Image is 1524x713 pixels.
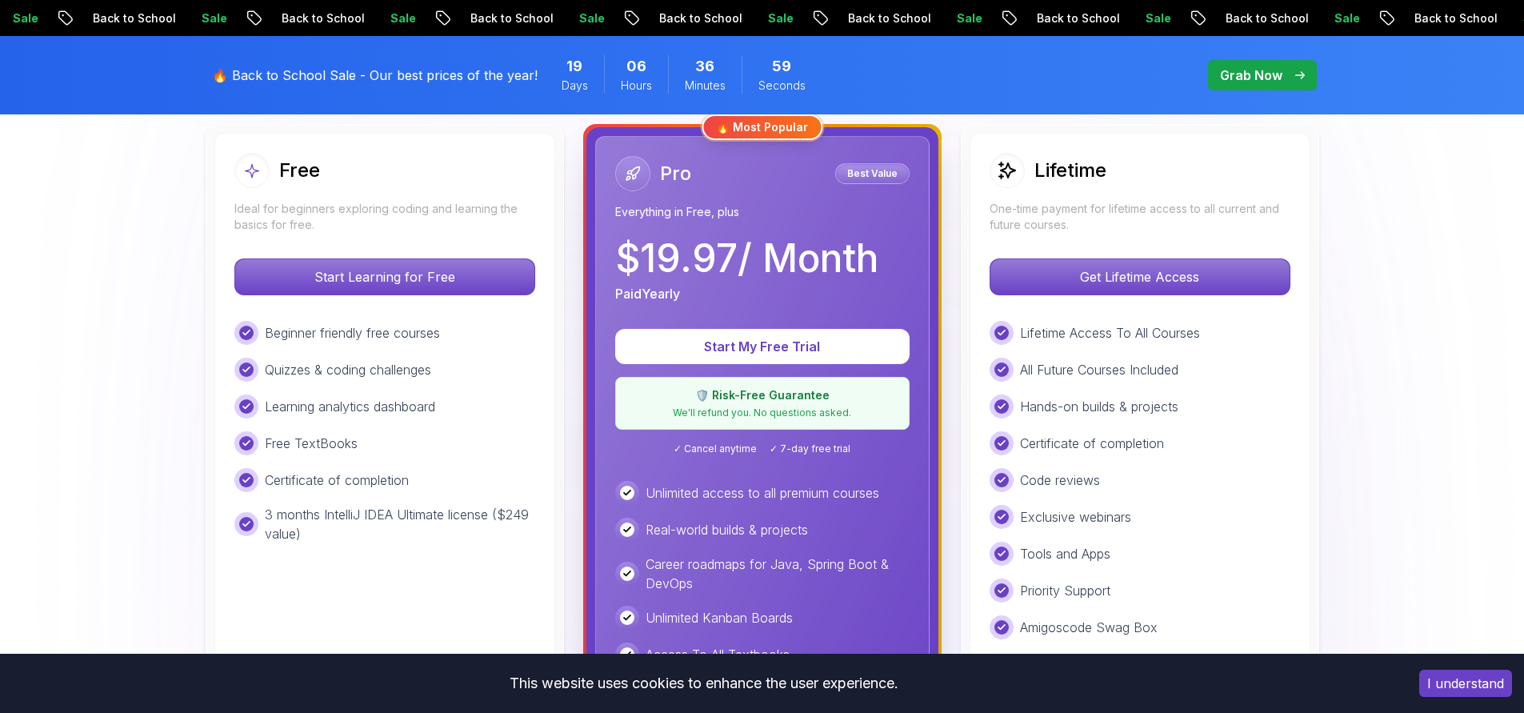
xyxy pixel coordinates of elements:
p: Hands-on builds & projects [1020,397,1178,416]
p: Access To All Textbooks [646,645,790,664]
p: Free TextBooks [265,434,358,453]
p: Certificate of completion [1020,434,1164,453]
p: Back to School [455,10,564,26]
button: Start Learning for Free [234,258,535,295]
p: One-time payment for lifetime access to all current and future courses. [990,201,1290,233]
span: 19 Days [566,55,582,78]
p: Certificate of completion [265,471,409,490]
p: Paid Yearly [615,284,680,303]
p: Sale [564,10,615,26]
p: Back to School [266,10,375,26]
span: ✓ 7-day free trial [770,443,850,455]
p: Career roadmaps for Java, Spring Boot & DevOps [646,555,910,593]
p: 🛡️ Risk-Free Guarantee [626,387,899,403]
p: Sale [186,10,238,26]
span: 36 Minutes [695,55,714,78]
p: Sale [753,10,804,26]
h2: Pro [660,161,691,186]
button: Start My Free Trial [615,329,910,364]
p: Sale [1319,10,1370,26]
p: 🔥 Back to School Sale - Our best prices of the year! [212,66,538,85]
p: Start My Free Trial [634,337,890,356]
p: Priority Support [1020,581,1110,600]
p: Grab Now [1220,66,1282,85]
p: Lifetime Access To All Courses [1020,323,1200,342]
p: Get Lifetime Access [990,259,1290,294]
span: 59 Seconds [772,55,791,78]
p: Sale [375,10,426,26]
p: Quizzes & coding challenges [265,360,431,379]
span: Days [562,78,588,94]
p: Real-world builds & projects [646,520,808,539]
p: Back to School [1210,10,1319,26]
p: Ideal for beginners exploring coding and learning the basics for free. [234,201,535,233]
p: Sale [1130,10,1182,26]
span: ✓ Cancel anytime [674,443,757,455]
p: Best Value [838,166,907,182]
span: 6 Hours [626,55,646,78]
a: Get Lifetime Access [990,269,1290,285]
h2: Lifetime [1034,158,1106,183]
p: Back to School [1399,10,1508,26]
p: Back to School [78,10,186,26]
a: Start Learning for Free [234,269,535,285]
p: Exclusive webinars [1020,507,1131,527]
p: Everything in Free, plus [615,204,910,220]
div: This website uses cookies to enhance the user experience. [12,666,1395,701]
p: Unlimited access to all premium courses [646,483,879,503]
p: Amigoscode Swag Box [1020,618,1158,637]
p: Start Learning for Free [235,259,534,294]
a: Start My Free Trial [615,338,910,354]
p: Sale [942,10,993,26]
span: Hours [621,78,652,94]
p: Learning analytics dashboard [265,397,435,416]
p: Beginner friendly free courses [265,323,440,342]
h2: Free [279,158,320,183]
p: Code reviews [1020,471,1100,490]
p: Back to School [833,10,942,26]
button: Get Lifetime Access [990,258,1290,295]
span: Minutes [685,78,726,94]
p: $ 19.97 / Month [615,239,878,278]
p: Back to School [644,10,753,26]
p: 3 months IntelliJ IDEA Ultimate license ($249 value) [265,505,535,543]
p: We'll refund you. No questions asked. [626,407,899,419]
p: Back to School [1022,10,1130,26]
p: All Future Courses Included [1020,360,1178,379]
p: Tools and Apps [1020,544,1110,563]
span: Seconds [758,78,806,94]
button: Accept cookies [1419,670,1512,697]
p: Unlimited Kanban Boards [646,608,793,627]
